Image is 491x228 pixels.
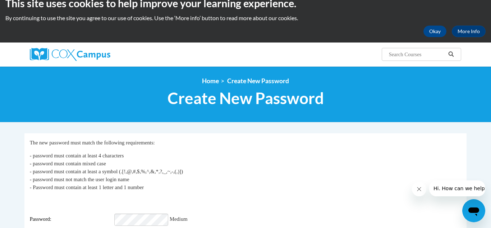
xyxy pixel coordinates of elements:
[429,180,485,196] iframe: Message from company
[30,215,113,223] span: Password:
[4,5,58,11] span: Hi. How can we help?
[30,140,155,146] span: The new password must match the following requirements:
[388,50,446,59] input: Search Courses
[462,199,485,222] iframe: Button to launch messaging window
[452,26,486,37] a: More Info
[30,48,110,61] img: Cox Campus
[412,182,426,196] iframe: Close message
[227,77,289,85] span: Create New Password
[170,216,188,222] span: Medium
[423,26,446,37] button: Okay
[446,50,456,59] button: Search
[30,153,183,190] span: - password must contain at least 4 characters - password must contain mixed case - password must ...
[5,14,486,22] p: By continuing to use the site you agree to our use of cookies. Use the ‘More info’ button to read...
[168,89,324,108] span: Create New Password
[202,77,219,85] a: Home
[30,48,166,61] a: Cox Campus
